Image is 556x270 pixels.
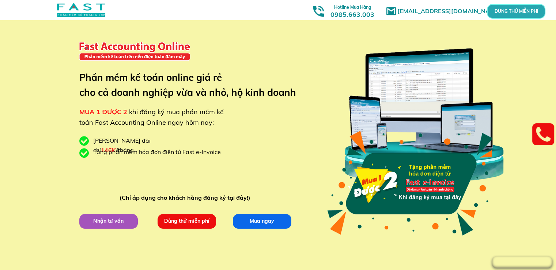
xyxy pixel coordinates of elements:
h1: [EMAIL_ADDRESS][DOMAIN_NAME] [397,7,505,16]
p: DÙNG THỬ MIỄN PHÍ [489,5,544,18]
h3: 0985.663.003 [322,3,382,18]
span: 146K [101,146,116,154]
span: Hotline Mua Hàng [334,4,371,10]
p: Mua ngay [230,213,294,229]
span: khi đăng ký mua phần mềm kế toán Fast Accounting Online ngay hôm nay: [79,108,224,127]
p: Dùng thử miễn phí [155,213,218,229]
span: MUA 1 ĐƯỢC 2 [79,108,127,116]
p: Nhận tư vấn [77,213,140,229]
h3: Phần mềm kế toán online giá rẻ cho cả doanh nghiệp vừa và nhỏ, hộ kinh doanh [79,70,307,100]
div: (Chỉ áp dụng cho khách hàng đăng ký tại đây!) [120,193,254,203]
div: Tặng phần mềm hóa đơn điện tử Fast e-Invoice [93,147,226,157]
div: [PERSON_NAME] đãi chỉ /tháng [93,136,188,155]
